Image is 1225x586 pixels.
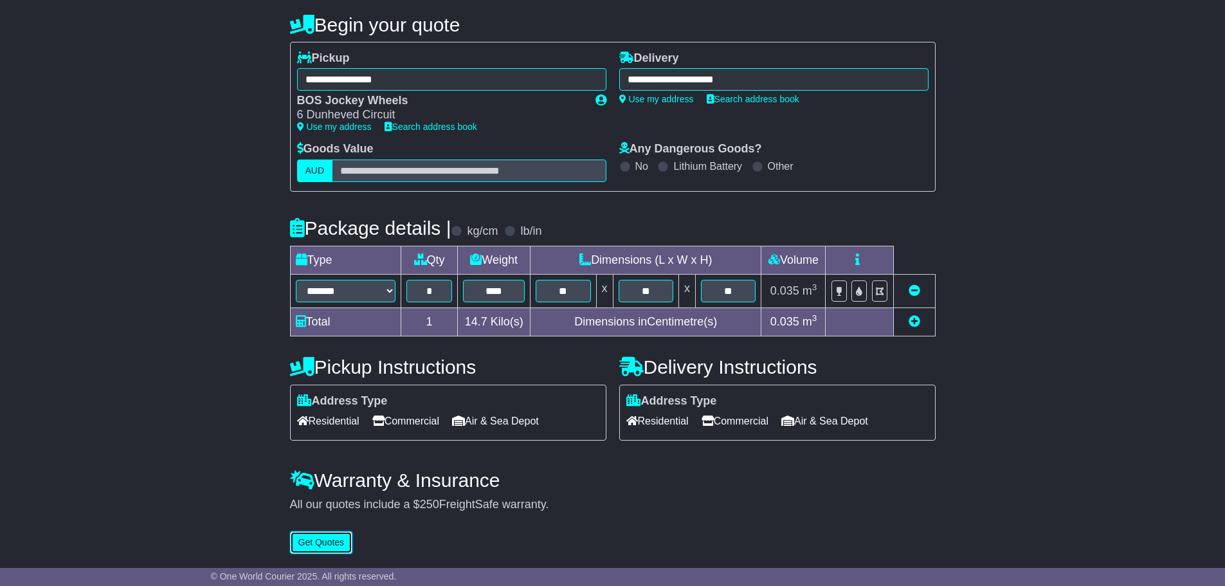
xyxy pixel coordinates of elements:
[803,284,817,297] span: m
[290,470,936,491] h4: Warranty & Insurance
[768,160,794,172] label: Other
[626,411,689,431] span: Residential
[679,274,696,307] td: x
[420,498,439,511] span: 250
[619,356,936,378] h4: Delivery Instructions
[297,394,388,408] label: Address Type
[673,160,742,172] label: Lithium Battery
[290,14,936,35] h4: Begin your quote
[290,531,353,554] button: Get Quotes
[520,224,541,239] label: lb/in
[619,142,762,156] label: Any Dangerous Goods?
[290,498,936,512] div: All our quotes include a $ FreightSafe warranty.
[401,246,458,274] td: Qty
[465,315,487,328] span: 14.7
[770,284,799,297] span: 0.035
[372,411,439,431] span: Commercial
[619,94,694,104] a: Use my address
[812,282,817,292] sup: 3
[385,122,477,132] a: Search address book
[297,142,374,156] label: Goods Value
[297,160,333,182] label: AUD
[626,394,717,408] label: Address Type
[770,315,799,328] span: 0.035
[211,571,397,581] span: © One World Courier 2025. All rights reserved.
[531,307,761,336] td: Dimensions in Centimetre(s)
[297,94,583,108] div: BOS Jockey Wheels
[297,51,350,66] label: Pickup
[290,307,401,336] td: Total
[635,160,648,172] label: No
[452,411,539,431] span: Air & Sea Depot
[781,411,868,431] span: Air & Sea Depot
[401,307,458,336] td: 1
[909,284,920,297] a: Remove this item
[297,108,583,122] div: 6 Dunheved Circuit
[596,274,613,307] td: x
[702,411,768,431] span: Commercial
[803,315,817,328] span: m
[290,246,401,274] td: Type
[297,411,359,431] span: Residential
[297,122,372,132] a: Use my address
[458,307,531,336] td: Kilo(s)
[707,94,799,104] a: Search address book
[909,315,920,328] a: Add new item
[458,246,531,274] td: Weight
[290,217,451,239] h4: Package details |
[619,51,679,66] label: Delivery
[290,356,606,378] h4: Pickup Instructions
[531,246,761,274] td: Dimensions (L x W x H)
[812,313,817,323] sup: 3
[761,246,826,274] td: Volume
[467,224,498,239] label: kg/cm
